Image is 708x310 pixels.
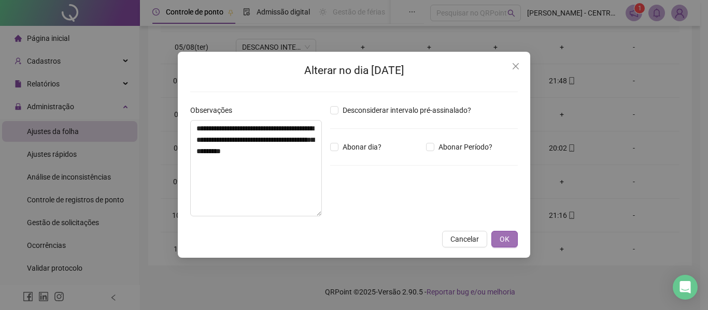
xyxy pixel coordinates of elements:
[673,275,698,300] div: Open Intercom Messenger
[434,141,497,153] span: Abonar Período?
[491,231,518,247] button: OK
[512,62,520,70] span: close
[338,105,475,116] span: Desconsiderar intervalo pré-assinalado?
[442,231,487,247] button: Cancelar
[338,141,386,153] span: Abonar dia?
[507,58,524,75] button: Close
[190,105,239,116] label: Observações
[190,62,518,79] h2: Alterar no dia [DATE]
[500,233,509,245] span: OK
[450,233,479,245] span: Cancelar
